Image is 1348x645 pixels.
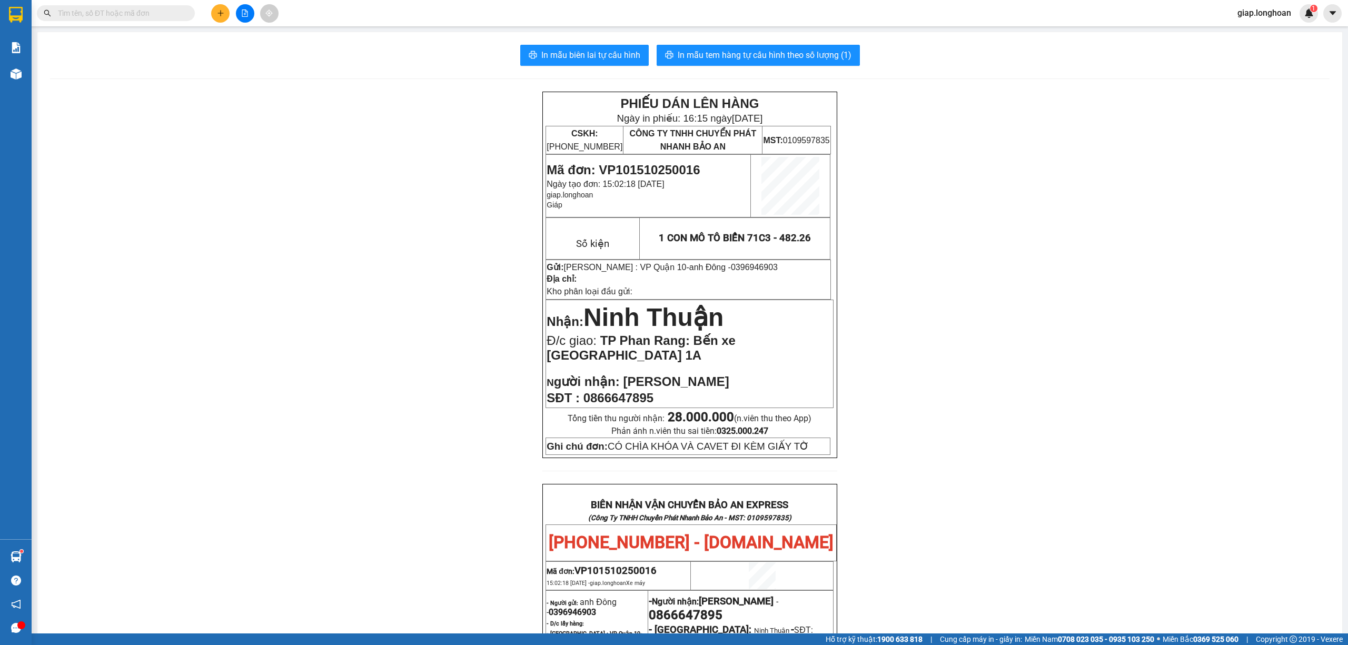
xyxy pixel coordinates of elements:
span: Kho phân loại đầu gửi: [547,287,632,296]
span: Số kiện [576,238,609,250]
span: gười nhận: [554,374,620,389]
button: printerIn mẫu tem hàng tự cấu hình theo số lượng (1) [657,45,860,66]
input: Tìm tên, số ĐT hoặc mã đơn [58,7,182,19]
strong: 0708 023 035 - 0935 103 250 [1058,635,1154,643]
span: [PHONE_NUMBER] - [DOMAIN_NAME] [549,532,834,552]
img: icon-new-feature [1304,8,1314,18]
span: question-circle [11,575,21,586]
span: Ninh Thuận [583,303,723,331]
span: caret-down [1328,8,1337,18]
span: VP101510250016 [574,565,657,577]
button: printerIn mẫu biên lai tự cấu hình [520,45,649,66]
span: file-add [241,9,249,17]
strong: 0369 525 060 [1193,635,1238,643]
strong: Gửi: [547,263,563,272]
strong: - [649,596,774,607]
span: Miền Nam [1025,633,1154,645]
img: solution-icon [11,42,22,53]
span: Đ/c giao: [547,333,600,348]
img: warehouse-icon [11,551,22,562]
span: CÔNG TY TNHH CHUYỂN PHÁT NHANH BẢO AN [629,129,756,151]
strong: Địa chỉ: [547,274,577,283]
span: [DATE] [732,113,763,124]
strong: CSKH: [571,129,598,138]
button: file-add [236,4,254,23]
span: 1 CON MÔ TÔ BIỂN 71C3 - 482.26 [659,232,811,244]
strong: BIÊN NHẬN VẬN CHUYỂN BẢO AN EXPRESS [591,499,788,511]
span: SĐT: [794,625,813,635]
span: 15:02:18 [DATE] - [547,580,645,587]
strong: - D/c lấy hàng: [547,620,584,627]
span: 0396946903 [549,607,596,617]
span: Hỗ trợ kỹ thuật: [826,633,923,645]
span: - [686,263,777,272]
span: Ninh Thuận [754,627,789,634]
span: Người nhận: [652,597,774,607]
span: Xe máy [626,580,645,587]
span: In mẫu biên lai tự cấu hình [541,48,640,62]
span: printer [665,51,673,61]
span: Mã đơn: VP101510250016 [547,163,700,177]
span: In mẫu tem hàng tự cấu hình theo số lượng (1) [678,48,851,62]
span: copyright [1290,636,1297,643]
sup: 1 [1310,5,1317,12]
button: caret-down [1323,4,1342,23]
img: logo-vxr [9,7,23,23]
span: | [930,633,932,645]
span: anh Đông - [547,597,617,617]
span: anh Đông - [689,263,778,272]
span: Nhận: [547,314,583,329]
span: notification [11,599,21,609]
strong: 1900 633 818 [877,635,923,643]
span: - [791,624,794,636]
span: Ngày tạo đơn: 15:02:18 [DATE] [547,180,664,188]
span: Mã đơn: [547,567,657,575]
strong: SĐT : [547,391,580,405]
span: Miền Bắc [1163,633,1238,645]
span: CÓ CHÌA KHÓA VÀ CAVET ĐI KÈM GIẤY TỜ [547,441,809,452]
sup: 1 [20,550,23,553]
strong: MST: [763,136,782,145]
span: [PERSON_NAME] : VP Quận 10 [564,263,687,272]
span: [PERSON_NAME] [623,374,729,389]
strong: (Công Ty TNHH Chuyển Phát Nhanh Bảo An - MST: 0109597835) [588,514,791,522]
strong: PHIẾU DÁN LÊN HÀNG [620,96,759,111]
span: [PHONE_NUMBER] [547,129,622,151]
span: 0866647895 [583,391,653,405]
strong: 0325.000.247 [717,426,768,436]
span: - [GEOGRAPHIC_DATA]: [649,624,751,636]
button: aim [260,4,279,23]
img: warehouse-icon [11,68,22,80]
span: Phản ánh n.viên thu sai tiền: [611,426,768,436]
span: message [11,623,21,633]
button: plus [211,4,230,23]
span: giap.longhoan [547,191,593,199]
span: - [774,597,778,607]
span: giap.longhoan [590,580,645,587]
strong: Ghi chú đơn: [547,441,608,452]
span: search [44,9,51,17]
span: ⚪️ [1157,637,1160,641]
span: 0866647895 [649,608,722,622]
span: 1 [1312,5,1315,12]
strong: 28.000.000 [668,410,734,424]
strong: - Người gửi: [547,600,578,607]
span: Cung cấp máy in - giấy in: [940,633,1022,645]
span: TP Phan Rang: Bến xe [GEOGRAPHIC_DATA] 1A [547,333,736,362]
span: Ngày in phiếu: 16:15 ngày [617,113,762,124]
span: 0109597835 [763,136,829,145]
span: plus [217,9,224,17]
strong: N [547,377,619,388]
span: aim [265,9,273,17]
span: [PERSON_NAME] [699,596,774,607]
span: printer [529,51,537,61]
span: 0396946903 [731,263,778,272]
span: | [1246,633,1248,645]
span: (n.viên thu theo App) [668,413,811,423]
span: Tổng tiền thu người nhận: [568,413,811,423]
span: Giáp [547,201,562,209]
span: giap.longhoan [1229,6,1300,19]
